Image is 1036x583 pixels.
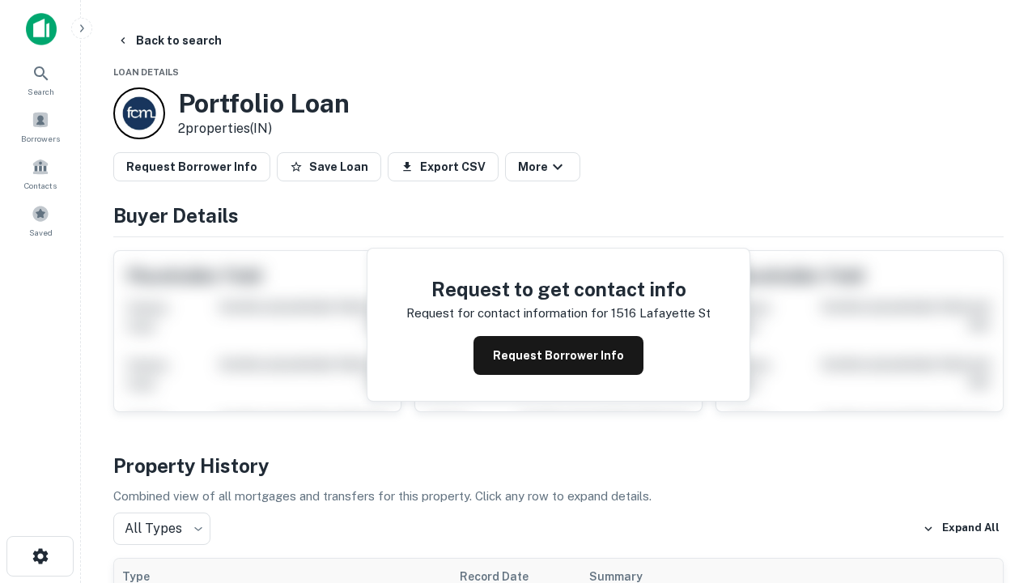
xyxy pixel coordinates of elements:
span: Contacts [24,179,57,192]
span: Search [28,85,54,98]
h4: Property History [113,451,1004,480]
button: Back to search [110,26,228,55]
p: Combined view of all mortgages and transfers for this property. Click any row to expand details. [113,487,1004,506]
button: Export CSV [388,152,499,181]
span: Loan Details [113,67,179,77]
h3: Portfolio Loan [178,88,350,119]
span: Borrowers [21,132,60,145]
a: Borrowers [5,104,76,148]
h4: Buyer Details [113,201,1004,230]
a: Search [5,57,76,101]
p: 1516 lafayette st [611,304,711,323]
div: All Types [113,513,210,545]
a: Contacts [5,151,76,195]
span: Saved [29,226,53,239]
p: Request for contact information for [406,304,608,323]
iframe: Chat Widget [955,402,1036,479]
button: Request Borrower Info [473,336,643,375]
a: Saved [5,198,76,242]
img: capitalize-icon.png [26,13,57,45]
button: More [505,152,580,181]
button: Expand All [919,517,1004,541]
button: Request Borrower Info [113,152,270,181]
p: 2 properties (IN) [178,119,350,138]
button: Save Loan [277,152,381,181]
h4: Request to get contact info [406,274,711,304]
